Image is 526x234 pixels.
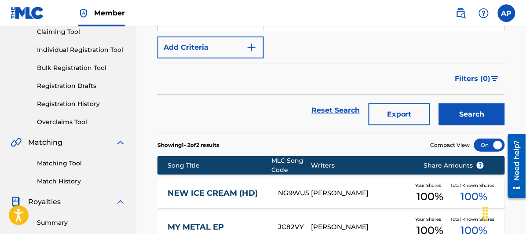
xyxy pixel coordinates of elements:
[78,8,89,18] img: Top Rightsholder
[501,130,526,201] iframe: Resource Center
[498,4,515,22] div: User Menu
[416,216,445,223] span: Your Shares
[37,177,126,186] a: Match History
[479,8,489,18] img: help
[311,161,410,170] div: Writers
[491,76,499,81] img: filter
[37,99,126,109] a: Registration History
[37,27,126,37] a: Claiming Tool
[307,101,364,120] a: Reset Search
[311,188,410,198] div: [PERSON_NAME]
[168,188,266,198] a: NEW ICE CREAM (HD)
[115,137,126,148] img: expand
[28,197,61,207] span: Royalties
[450,216,498,223] span: Total Known Shares
[11,137,22,148] img: Matching
[157,37,264,58] button: Add Criteria
[11,7,44,19] img: MLC Logo
[450,182,498,189] span: Total Known Shares
[157,9,505,134] form: Search Form
[278,222,311,232] div: JC82VY
[28,137,62,148] span: Matching
[37,117,126,127] a: Overclaims Tool
[37,81,126,91] a: Registration Drafts
[455,73,491,84] span: Filters ( 0 )
[479,201,493,227] div: Drag
[157,141,219,149] p: Showing 1 - 2 of 2 results
[37,159,126,168] a: Matching Tool
[115,197,126,207] img: expand
[168,161,271,170] div: Song Title
[424,161,484,170] span: Share Amounts
[450,68,505,90] button: Filters (0)
[369,103,430,125] button: Export
[94,8,125,18] span: Member
[461,189,488,205] span: 100 %
[431,141,470,149] span: Compact View
[456,8,466,18] img: search
[278,188,311,198] div: NG9WU5
[271,156,311,175] div: MLC Song Code
[482,192,526,234] iframe: Chat Widget
[417,189,444,205] span: 100 %
[311,222,410,232] div: [PERSON_NAME]
[37,218,126,227] a: Summary
[439,103,505,125] button: Search
[168,222,266,232] a: MY METAL EP
[37,63,126,73] a: Bulk Registration Tool
[452,4,470,22] a: Public Search
[475,4,493,22] div: Help
[477,162,484,169] span: ?
[11,197,21,207] img: Royalties
[416,182,445,189] span: Your Shares
[246,42,257,53] img: 9d2ae6d4665cec9f34b9.svg
[37,45,126,55] a: Individual Registration Tool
